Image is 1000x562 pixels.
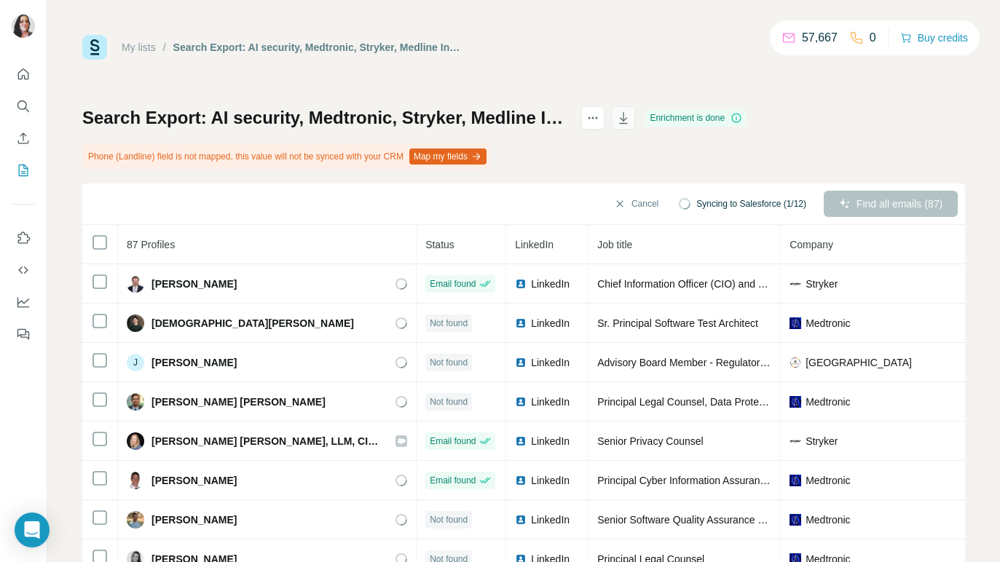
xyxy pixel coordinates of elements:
span: Medtronic [806,512,850,527]
img: company-logo [790,278,801,290]
span: LinkedIn [531,473,570,488]
span: Advisory Board Member - Regulatory and Compliance [597,357,841,368]
img: LinkedIn logo [515,317,527,329]
button: Use Surfe API [12,257,35,283]
img: Avatar [12,15,35,38]
span: Medtronic [806,473,850,488]
img: Avatar [127,472,144,489]
span: Not found [430,356,468,369]
span: [PERSON_NAME] [PERSON_NAME] [151,395,326,409]
span: Chief Information Officer (CIO) and Chief Information Security Officer (CISO) [597,278,942,290]
span: LinkedIn [531,395,570,409]
p: 57,667 [802,29,838,47]
span: Senior Privacy Counsel [597,435,704,447]
img: LinkedIn logo [515,435,527,447]
img: LinkedIn logo [515,357,527,368]
p: 0 [870,29,876,47]
span: [PERSON_NAME] [PERSON_NAME], LLM, CIPP/US [151,434,381,448]
li: / [163,40,166,55]
span: Senior Software Quality Assurance Engineer [597,514,798,526]
div: Phone (Landline) field is not mapped, this value will not be synced with your CRM [82,144,489,169]
img: LinkedIn logo [515,396,527,408]
span: Stryker [806,434,838,448]
img: company-logo [790,514,801,526]
span: 87 Profiles [127,239,175,250]
img: Avatar [127,393,144,411]
span: Stryker [806,277,838,291]
span: Medtronic [806,395,850,409]
span: Company [790,239,833,250]
span: [DEMOGRAPHIC_DATA][PERSON_NAME] [151,316,354,331]
button: Dashboard [12,289,35,315]
img: company-logo [790,357,801,368]
span: Principal Legal Counsel, Data Protection & Strategy [597,396,831,408]
button: Map my fields [409,149,487,165]
span: Principal Cyber Information Assurance Analyst at Medtronic [597,475,865,486]
h1: Search Export: AI security, Medtronic, Stryker, Medline Industries, LP, [PERSON_NAME] Biomet, Med... [82,106,568,130]
span: [PERSON_NAME] [151,277,237,291]
span: LinkedIn [531,355,570,370]
span: Medtronic [806,316,850,331]
span: LinkedIn [531,512,570,527]
span: Not found [430,513,468,526]
img: company-logo [790,435,801,447]
button: Cancel [604,191,669,217]
span: [PERSON_NAME] [151,355,237,370]
span: Email found [430,277,476,290]
a: My lists [122,41,156,53]
span: Email found [430,435,476,448]
button: My lists [12,157,35,183]
span: Not found [430,317,468,330]
img: Avatar [127,511,144,529]
div: Search Export: AI security, Medtronic, Stryker, Medline Industries, LP, [PERSON_NAME] Biomet, Med... [173,40,462,55]
img: LinkedIn logo [515,278,527,290]
span: LinkedIn [531,277,570,291]
span: [PERSON_NAME] [151,473,237,488]
span: Status [425,239,454,250]
span: Sr. Principal Software Test Architect [597,317,758,329]
span: Job title [597,239,632,250]
button: Enrich CSV [12,125,35,151]
span: [GEOGRAPHIC_DATA] [806,355,912,370]
span: LinkedIn [531,316,570,331]
button: actions [581,106,605,130]
span: LinkedIn [531,434,570,448]
img: Avatar [127,314,144,332]
img: company-logo [790,396,801,408]
img: LinkedIn logo [515,475,527,486]
button: Quick start [12,61,35,87]
img: Avatar [127,275,144,293]
span: Email found [430,474,476,487]
button: Feedback [12,321,35,347]
div: Enrichment is done [645,109,747,127]
img: Surfe Logo [82,35,107,60]
div: J [127,354,144,371]
span: Syncing to Salesforce (1/12) [696,197,806,210]
button: Use Surfe on LinkedIn [12,225,35,251]
img: company-logo [790,475,801,486]
span: Not found [430,395,468,408]
img: Avatar [127,432,144,450]
span: [PERSON_NAME] [151,512,237,527]
div: Open Intercom Messenger [15,512,50,547]
img: company-logo [790,317,801,329]
button: Buy credits [900,28,968,48]
span: LinkedIn [515,239,554,250]
button: Search [12,93,35,119]
img: LinkedIn logo [515,514,527,526]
